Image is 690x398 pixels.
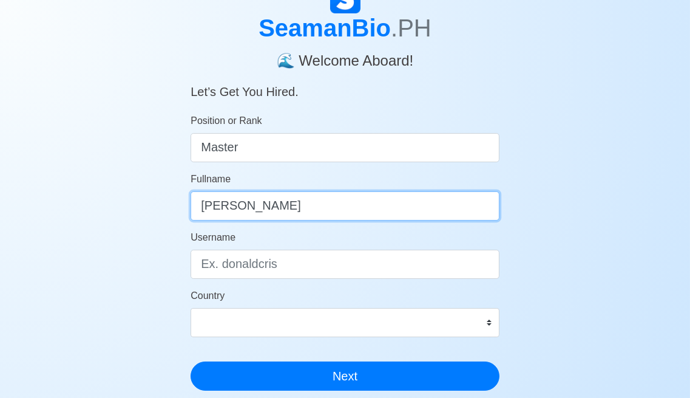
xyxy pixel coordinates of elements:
label: Country [191,289,225,303]
h5: Let’s Get You Hired. [191,70,499,99]
input: Ex. donaldcris [191,250,499,279]
input: Your Fullname [191,191,499,221]
span: Position or Rank [191,115,262,126]
button: Next [191,362,499,391]
span: Fullname [191,174,231,184]
h1: SeamanBio [191,13,499,43]
span: .PH [391,15,431,41]
h4: 🌊 Welcome Aboard! [191,43,499,70]
span: Username [191,232,235,242]
input: ex. 2nd Officer w/Master License [191,133,499,162]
